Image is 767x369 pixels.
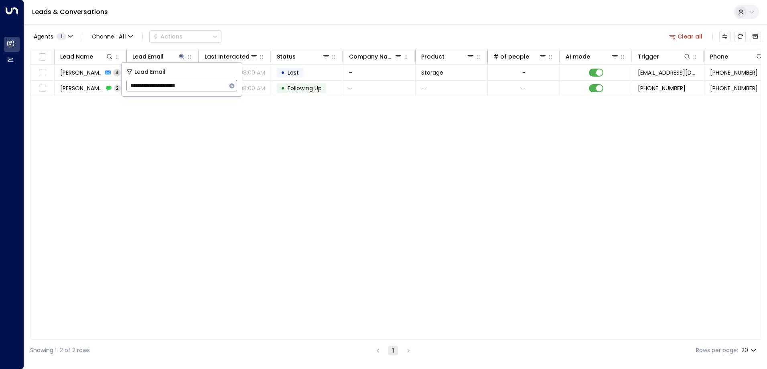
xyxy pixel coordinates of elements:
[30,346,90,355] div: Showing 1-2 of 2 rows
[696,346,738,355] label: Rows per page:
[288,69,299,77] span: Lost
[522,84,526,92] div: -
[343,81,416,96] td: -
[134,67,165,77] span: Lead Email
[638,84,686,92] span: +447472837646
[132,52,163,61] div: Lead Email
[113,69,121,76] span: 4
[89,31,136,42] button: Channel:All
[719,31,730,42] button: Customize
[132,52,186,61] div: Lead Email
[741,345,758,356] div: 20
[735,31,746,42] span: Refresh
[421,52,475,61] div: Product
[277,52,330,61] div: Status
[149,30,221,43] button: Actions
[239,84,265,92] p: 08:00 AM
[205,52,258,61] div: Last Interacted
[416,81,488,96] td: -
[60,84,103,92] span: Christine Mentz
[566,52,590,61] div: AI mode
[205,52,250,61] div: Last Interacted
[666,31,706,42] button: Clear all
[421,52,444,61] div: Product
[281,66,285,79] div: •
[493,52,529,61] div: # of people
[710,52,763,61] div: Phone
[32,7,108,16] a: Leads & Conversations
[349,52,402,61] div: Company Name
[239,69,265,77] p: 08:00 AM
[281,81,285,95] div: •
[522,69,526,77] div: -
[343,65,416,80] td: -
[710,69,758,77] span: +447472837646
[710,52,728,61] div: Phone
[60,52,114,61] div: Lead Name
[89,31,136,42] span: Channel:
[349,52,394,61] div: Company Name
[373,345,414,355] nav: pagination navigation
[114,85,121,91] span: 2
[277,52,296,61] div: Status
[60,52,93,61] div: Lead Name
[119,33,126,40] span: All
[153,33,183,40] div: Actions
[638,52,691,61] div: Trigger
[638,52,659,61] div: Trigger
[57,33,66,40] span: 1
[37,83,47,93] span: Toggle select row
[288,84,322,92] span: Following Up
[34,34,53,39] span: Agents
[710,84,758,92] span: +447472837646
[388,346,398,355] button: page 1
[421,69,443,77] span: Storage
[638,69,698,77] span: leads@space-station.co.uk
[37,68,47,78] span: Toggle select row
[60,69,103,77] span: Christine Mentz
[566,52,619,61] div: AI mode
[149,30,221,43] div: Button group with a nested menu
[37,52,47,62] span: Toggle select all
[750,31,761,42] button: Archived Leads
[30,31,75,42] button: Agents1
[493,52,547,61] div: # of people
